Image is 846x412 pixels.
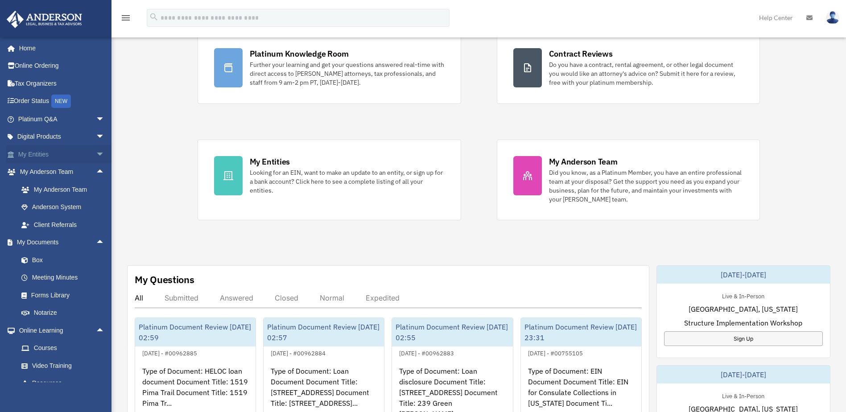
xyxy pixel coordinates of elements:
div: Live & In-Person [715,391,772,400]
div: Expedited [366,293,400,302]
span: arrow_drop_down [96,128,114,146]
div: Answered [220,293,253,302]
div: [DATE]-[DATE] [657,266,830,284]
i: search [149,12,159,22]
img: Anderson Advisors Platinum Portal [4,11,85,28]
a: Platinum Q&Aarrow_drop_down [6,110,118,128]
div: Looking for an EIN, want to make an update to an entity, or sign up for a bank account? Click her... [250,168,445,195]
div: My Questions [135,273,194,286]
i: menu [120,12,131,23]
div: Closed [275,293,298,302]
span: arrow_drop_up [96,163,114,181]
div: Platinum Knowledge Room [250,48,349,59]
div: [DATE]-[DATE] [657,366,830,383]
span: arrow_drop_up [96,234,114,252]
a: Video Training [12,357,118,375]
div: Further your learning and get your questions answered real-time with direct access to [PERSON_NAM... [250,60,445,87]
div: Platinum Document Review [DATE] 02:55 [392,318,512,346]
div: [DATE] - #00755105 [521,348,590,357]
div: My Anderson Team [549,156,618,167]
a: My Anderson Team [12,181,118,198]
a: Digital Productsarrow_drop_down [6,128,118,146]
a: Box [12,251,118,269]
a: menu [120,16,131,23]
div: All [135,293,143,302]
a: Client Referrals [12,216,118,234]
div: Submitted [165,293,198,302]
a: Meeting Minutes [12,269,118,287]
div: Platinum Document Review [DATE] 02:57 [264,318,384,346]
a: Notarize [12,304,118,322]
div: My Entities [250,156,290,167]
a: Platinum Knowledge Room Further your learning and get your questions answered real-time with dire... [198,32,461,104]
a: My Anderson Team Did you know, as a Platinum Member, you have an entire professional team at your... [497,140,760,220]
a: My Documentsarrow_drop_up [6,234,118,251]
a: Courses [12,339,118,357]
a: My Entitiesarrow_drop_down [6,145,118,163]
a: Online Learningarrow_drop_up [6,321,118,339]
div: [DATE] - #00962884 [264,348,333,357]
span: Structure Implementation Workshop [684,317,802,328]
div: Platinum Document Review [DATE] 02:59 [135,318,256,346]
span: [GEOGRAPHIC_DATA], [US_STATE] [689,304,798,314]
div: [DATE] - #00962885 [135,348,204,357]
div: NEW [51,95,71,108]
a: Anderson System [12,198,118,216]
a: Contract Reviews Do you have a contract, rental agreement, or other legal document you would like... [497,32,760,104]
div: [DATE] - #00962883 [392,348,461,357]
a: Forms Library [12,286,118,304]
img: User Pic [826,11,839,24]
div: Normal [320,293,344,302]
span: arrow_drop_up [96,321,114,340]
a: My Entities Looking for an EIN, want to make an update to an entity, or sign up for a bank accoun... [198,140,461,220]
div: Contract Reviews [549,48,613,59]
a: Home [6,39,114,57]
span: arrow_drop_down [96,110,114,128]
a: Order StatusNEW [6,92,118,111]
a: My Anderson Teamarrow_drop_up [6,163,118,181]
div: Live & In-Person [715,291,772,300]
div: Platinum Document Review [DATE] 23:31 [521,318,641,346]
a: Online Ordering [6,57,118,75]
a: Resources [12,375,118,392]
span: arrow_drop_down [96,145,114,164]
a: Sign Up [664,331,823,346]
a: Tax Organizers [6,74,118,92]
div: Do you have a contract, rental agreement, or other legal document you would like an attorney's ad... [549,60,744,87]
div: Did you know, as a Platinum Member, you have an entire professional team at your disposal? Get th... [549,168,744,204]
